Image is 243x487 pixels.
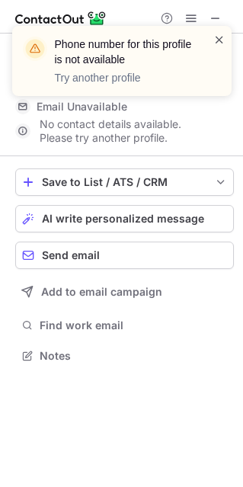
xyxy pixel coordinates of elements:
[55,37,195,67] header: Phone number for this profile is not available
[42,249,100,261] span: Send email
[15,205,234,232] button: AI write personalized message
[40,349,228,363] span: Notes
[40,319,228,332] span: Find work email
[41,286,162,298] span: Add to email campaign
[15,315,234,336] button: Find work email
[15,345,234,367] button: Notes
[15,278,234,306] button: Add to email campaign
[42,213,204,225] span: AI write personalized message
[55,70,195,85] p: Try another profile
[15,168,234,196] button: save-profile-one-click
[23,37,47,61] img: warning
[15,9,107,27] img: ContactOut v5.3.10
[15,119,234,143] div: No contact details available. Please try another profile.
[42,176,207,188] div: Save to List / ATS / CRM
[15,242,234,269] button: Send email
